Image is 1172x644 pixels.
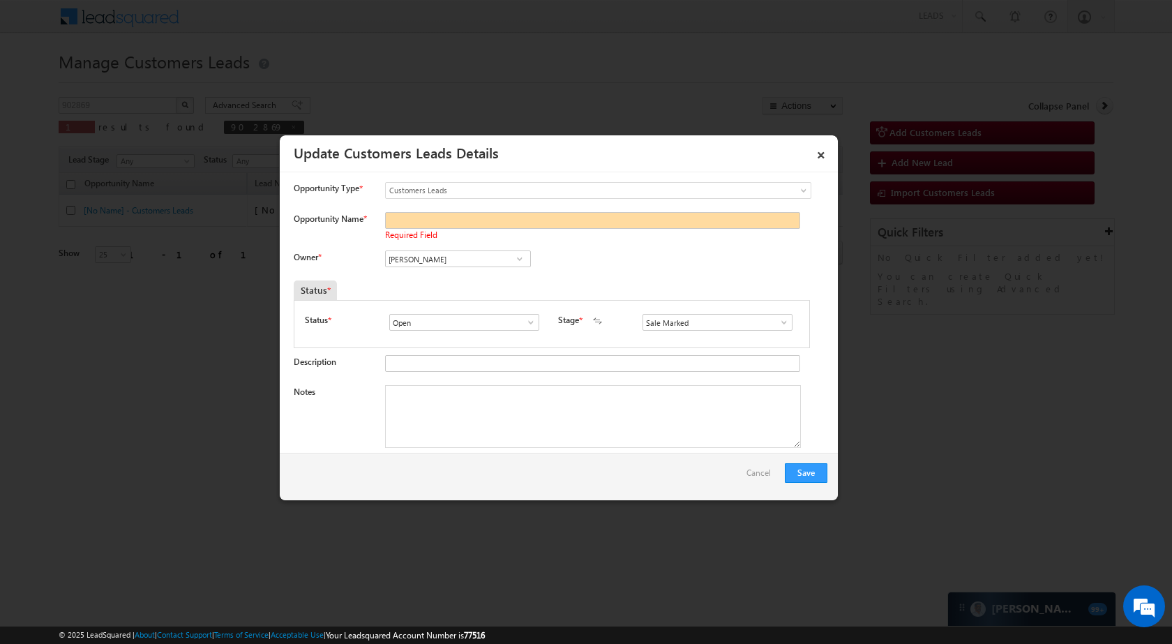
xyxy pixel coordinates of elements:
[643,314,792,331] input: Type to Search
[271,630,324,639] a: Acceptable Use
[772,315,789,329] a: Show All Items
[294,280,337,300] div: Status
[558,314,579,327] label: Stage
[135,630,155,639] a: About
[511,252,528,266] a: Show All Items
[464,630,485,641] span: 77516
[746,463,778,490] a: Cancel
[157,630,212,639] a: Contact Support
[190,430,253,449] em: Start Chat
[294,252,321,262] label: Owner
[305,314,328,327] label: Status
[785,463,827,483] button: Save
[59,629,485,642] span: © 2025 LeadSquared | | | | |
[294,142,499,162] a: Update Customers Leads Details
[24,73,59,91] img: d_60004797649_company_0_60004797649
[294,182,359,195] span: Opportunity Type
[385,182,811,199] a: Customers Leads
[389,314,539,331] input: Type to Search
[73,73,234,91] div: Chat with us now
[294,387,315,397] label: Notes
[385,250,531,267] input: Type to Search
[18,129,255,418] textarea: Type your message and hit 'Enter'
[294,214,366,224] label: Opportunity Name
[386,184,754,197] span: Customers Leads
[385,230,437,240] span: Required Field
[214,630,269,639] a: Terms of Service
[229,7,262,40] div: Minimize live chat window
[518,315,536,329] a: Show All Items
[809,140,833,165] a: ×
[294,357,336,367] label: Description
[326,630,485,641] span: Your Leadsquared Account Number is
